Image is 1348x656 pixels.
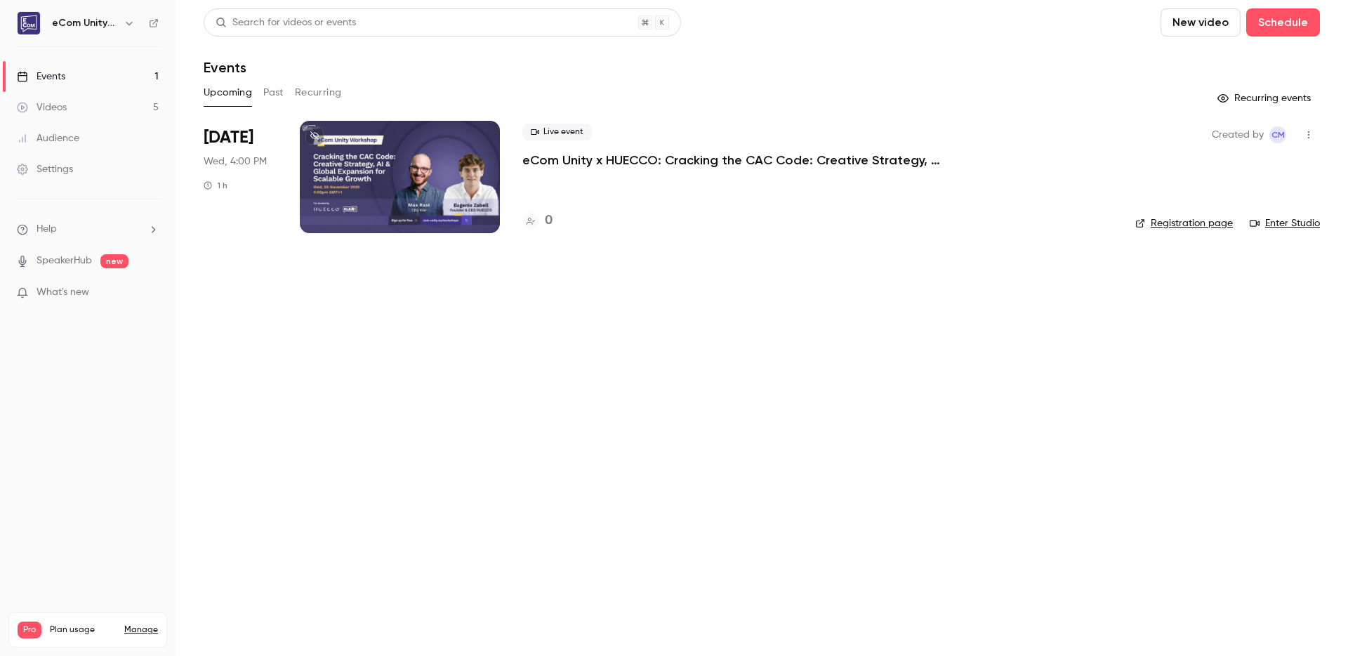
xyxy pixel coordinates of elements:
[204,59,246,76] h1: Events
[142,287,159,299] iframe: Noticeable Trigger
[17,70,65,84] div: Events
[17,100,67,114] div: Videos
[1246,8,1320,37] button: Schedule
[545,211,553,230] h4: 0
[17,222,159,237] li: help-dropdown-opener
[124,624,158,636] a: Manage
[1269,126,1286,143] span: Celina Mau
[1212,126,1264,143] span: Created by
[295,81,342,104] button: Recurring
[522,211,553,230] a: 0
[263,81,284,104] button: Past
[204,155,267,169] span: Wed, 4:00 PM
[18,12,40,34] img: eCom Unity Workshops
[52,16,118,30] h6: eCom Unity Workshops
[522,152,944,169] a: eCom Unity x HUECCO: Cracking the CAC Code: Creative Strategy, AI & Global Expansion for Scalable...
[1250,216,1320,230] a: Enter Studio
[1161,8,1241,37] button: New video
[522,124,592,140] span: Live event
[18,622,41,638] span: Pro
[17,162,73,176] div: Settings
[1271,126,1285,143] span: CM
[204,126,253,149] span: [DATE]
[1211,87,1320,110] button: Recurring events
[204,81,252,104] button: Upcoming
[50,624,116,636] span: Plan usage
[37,222,57,237] span: Help
[204,121,277,233] div: Nov 5 Wed, 4:00 PM (Europe/Berlin)
[100,254,128,268] span: new
[1135,216,1233,230] a: Registration page
[37,285,89,300] span: What's new
[204,180,227,191] div: 1 h
[216,15,356,30] div: Search for videos or events
[17,131,79,145] div: Audience
[37,254,92,268] a: SpeakerHub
